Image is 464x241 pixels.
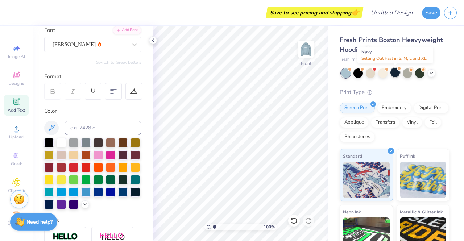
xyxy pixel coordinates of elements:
[53,233,78,241] img: Stroke
[8,107,25,113] span: Add Text
[4,188,29,199] span: Clipart & logos
[402,117,422,128] div: Vinyl
[400,152,415,160] span: Puff Ink
[44,216,141,225] div: Styles
[8,220,25,226] span: Decorate
[400,208,443,216] span: Metallic & Glitter Ink
[361,55,427,61] span: Selling Out Fast in S, M, L and XL
[357,47,433,63] div: Navy
[365,5,418,20] input: Untitled Design
[264,224,275,230] span: 100 %
[44,107,141,115] div: Color
[340,57,361,63] span: Fresh Prints
[400,162,447,198] img: Puff Ink
[113,26,141,34] div: Add Font
[340,117,369,128] div: Applique
[26,219,53,225] strong: Need help?
[340,88,449,96] div: Print Type
[8,54,25,59] span: Image AI
[96,59,141,65] button: Switch to Greek Letters
[44,26,55,34] label: Font
[65,121,141,135] input: e.g. 7428 c
[422,7,440,19] button: Save
[343,208,361,216] span: Neon Ink
[9,134,24,140] span: Upload
[340,103,375,113] div: Screen Print
[343,152,362,160] span: Standard
[11,161,22,167] span: Greek
[351,8,359,17] span: 👉
[301,60,311,67] div: Front
[268,7,361,18] div: Save to see pricing and shipping
[44,72,142,81] div: Format
[340,36,443,54] span: Fresh Prints Boston Heavyweight Hoodie
[299,42,313,57] img: Front
[371,117,400,128] div: Transfers
[340,132,375,142] div: Rhinestones
[414,103,449,113] div: Digital Print
[343,162,390,198] img: Standard
[377,103,411,113] div: Embroidery
[424,117,442,128] div: Foil
[8,80,24,86] span: Designs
